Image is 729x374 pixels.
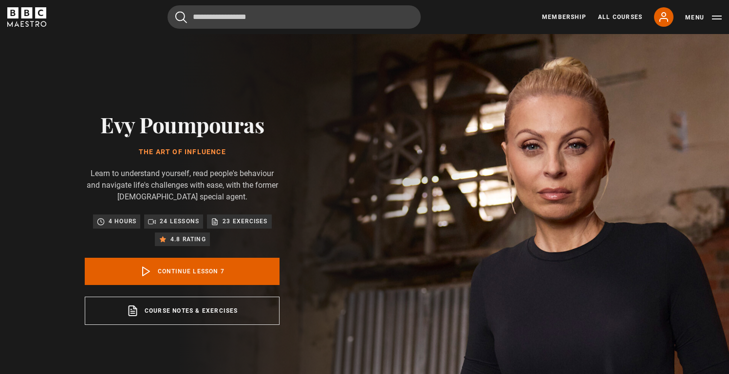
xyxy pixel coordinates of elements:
p: 4 hours [109,216,136,226]
a: All Courses [598,13,642,21]
button: Toggle navigation [685,13,722,22]
p: 24 lessons [160,216,199,226]
button: Submit the search query [175,11,187,23]
h2: Evy Poumpouras [85,112,280,137]
p: 23 exercises [223,216,267,226]
a: Membership [542,13,586,21]
svg: BBC Maestro [7,7,46,27]
input: Search [168,5,421,29]
a: Course notes & exercises [85,297,280,325]
p: Learn to understand yourself, read people's behaviour and navigate life's challenges with ease, w... [85,168,280,203]
p: 4.8 rating [170,234,206,244]
h1: The Art of Influence [85,148,280,156]
a: Continue lesson 7 [85,258,280,285]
